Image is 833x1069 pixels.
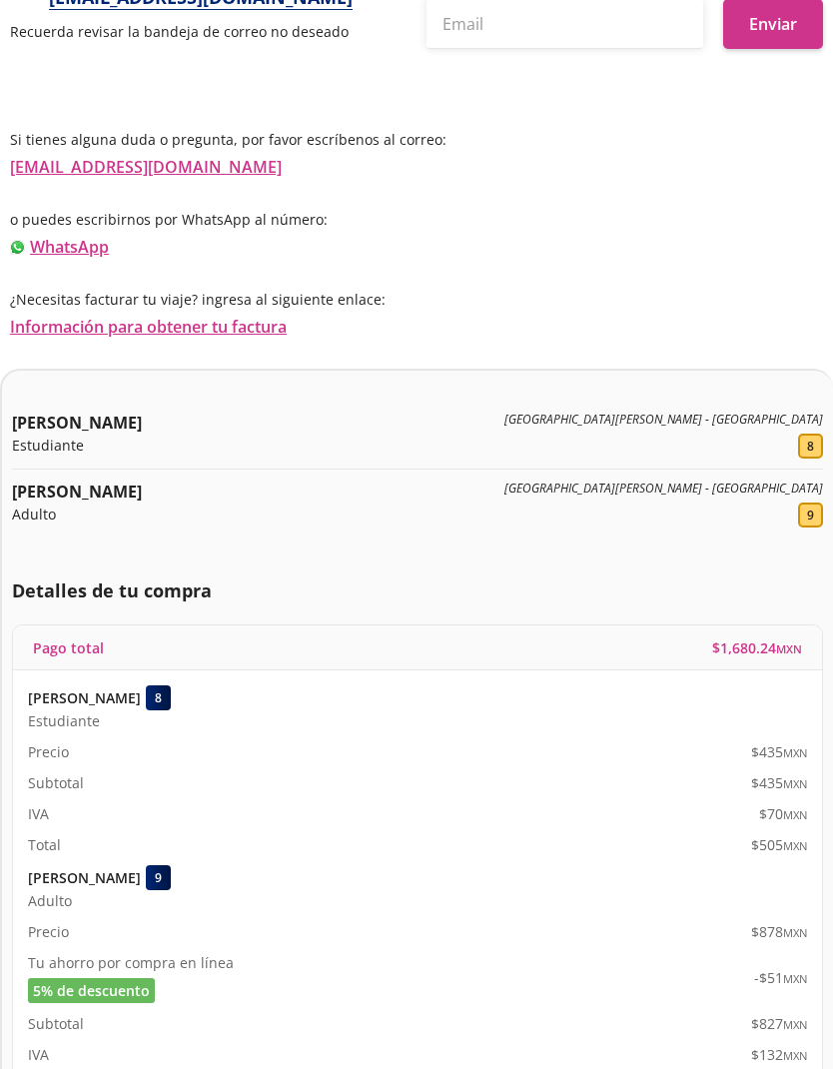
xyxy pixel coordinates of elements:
a: Información para obtener tu factura [10,316,287,338]
p: Estudiante [12,435,142,456]
small: MXN [783,1017,807,1032]
p: [PERSON_NAME] [28,687,141,708]
span: $ 1,680.24 [712,637,802,658]
span: 5% de descuento [33,980,150,1001]
small: MXN [783,925,807,940]
p: [PERSON_NAME] [12,411,142,435]
small: MXN [783,807,807,822]
span: $ 435 [751,772,807,793]
a: WhatsApp [30,236,109,258]
div: 8 [146,685,171,710]
span: Estudiante [28,710,100,731]
small: MXN [783,776,807,791]
p: [GEOGRAPHIC_DATA][PERSON_NAME] - [GEOGRAPHIC_DATA] [504,411,823,429]
p: [GEOGRAPHIC_DATA][PERSON_NAME] - [GEOGRAPHIC_DATA] [504,480,823,498]
p: IVA [28,803,49,824]
small: MXN [776,641,802,656]
span: $ 70 [759,803,807,824]
span: $ 132 [751,1044,807,1065]
p: Subtotal [28,1013,84,1034]
span: Adulto [28,890,72,911]
p: Subtotal [28,772,84,793]
p: [PERSON_NAME] [12,480,142,504]
p: ¿Necesitas facturar tu viaje? ingresa al siguiente enlace: [10,289,823,310]
small: MXN [783,838,807,853]
p: o puedes escribirnos por WhatsApp al número: [10,209,823,230]
p: Si tienes alguna duda o pregunta, por favor escríbenos al correo: [10,129,823,150]
span: $ 505 [751,834,807,855]
span: $ 827 [751,1013,807,1034]
div: 9 [146,865,171,890]
span: $ 878 [751,921,807,942]
p: Pago total [33,637,104,658]
p: Detalles de tu compra [12,577,823,604]
p: [PERSON_NAME] [28,867,141,888]
p: IVA [28,1044,49,1065]
small: MXN [783,971,807,986]
span: -$ 51 [754,967,807,988]
p: Precio [28,741,69,762]
span: $ 435 [751,741,807,762]
div: 9 [798,503,823,528]
p: Total [28,834,61,855]
p: Recuerda revisar la bandeja de correo no deseado [10,21,407,42]
p: Adulto [12,504,142,525]
a: [EMAIL_ADDRESS][DOMAIN_NAME] [10,156,282,178]
div: 8 [798,434,823,459]
small: MXN [783,745,807,760]
small: MXN [783,1048,807,1063]
p: Tu ahorro por compra en línea [28,952,234,973]
p: Precio [28,921,69,942]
